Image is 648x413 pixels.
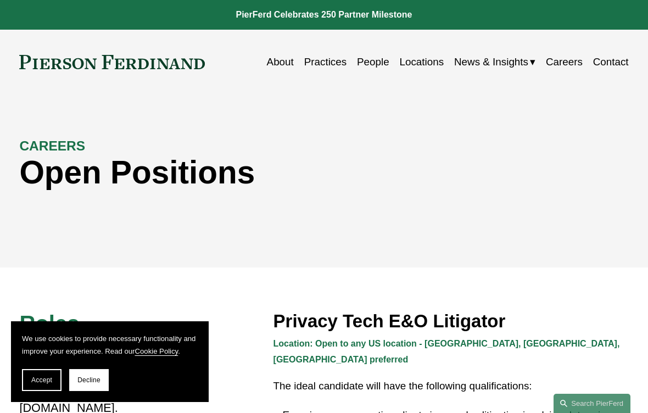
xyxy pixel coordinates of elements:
a: Search this site [554,394,630,413]
a: Careers [546,52,583,72]
a: Cookie Policy [135,347,178,355]
a: People [357,52,389,72]
p: The ideal candidate will have the following qualifications: [273,377,629,395]
span: Decline [77,376,100,384]
h3: Privacy Tech E&O Litigator [273,310,629,333]
span: Roles [19,311,79,336]
section: Cookie banner [11,321,209,402]
a: Practices [304,52,347,72]
a: Contact [593,52,629,72]
strong: CAREERS [19,138,85,153]
span: News & Insights [454,53,528,71]
a: folder dropdown [454,52,535,72]
strong: Location: Open to any US location - [GEOGRAPHIC_DATA], [GEOGRAPHIC_DATA], [GEOGRAPHIC_DATA] prefe... [273,339,622,364]
button: Decline [69,369,109,391]
span: Accept [31,376,52,384]
p: We use cookies to provide necessary functionality and improve your experience. Read our . [22,332,198,358]
button: Accept [22,369,62,391]
h1: Open Positions [19,154,476,191]
a: Locations [400,52,444,72]
a: About [267,52,294,72]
